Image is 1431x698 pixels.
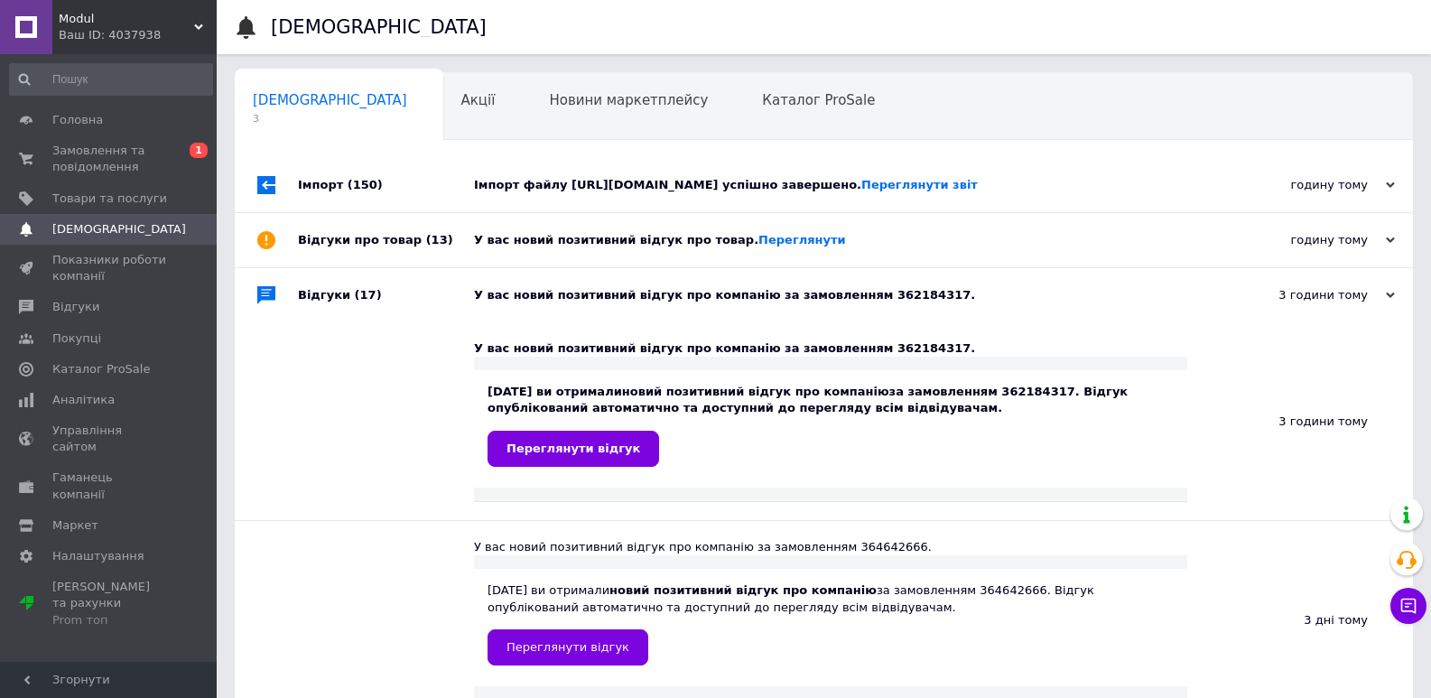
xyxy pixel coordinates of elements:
[506,442,640,455] span: Переглянути відгук
[52,470,167,502] span: Гаманець компанії
[758,233,846,247] a: Переглянути
[488,384,1174,466] div: [DATE] ви отримали за замовленням 362184317. Відгук опублікований автоматично та доступний до пер...
[861,178,978,191] a: Переглянути звіт
[762,92,875,108] span: Каталог ProSale
[1214,287,1395,303] div: 3 години тому
[355,288,382,302] span: (17)
[52,423,167,455] span: Управління сайтом
[298,158,474,212] div: Імпорт
[52,392,115,408] span: Аналітика
[52,548,144,564] span: Налаштування
[298,213,474,267] div: Відгуки про товар
[1187,322,1413,520] div: 3 години тому
[461,92,496,108] span: Акції
[59,27,217,43] div: Ваш ID: 4037938
[52,221,186,237] span: [DEMOGRAPHIC_DATA]
[298,268,474,322] div: Відгуки
[52,330,101,347] span: Покупці
[622,385,889,398] b: новий позитивний відгук про компанію
[52,191,167,207] span: Товари та послуги
[474,340,1187,357] div: У вас новий позитивний відгук про компанію за замовленням 362184317.
[426,233,453,247] span: (13)
[59,11,194,27] span: Modul
[253,92,407,108] span: [DEMOGRAPHIC_DATA]
[488,431,659,467] a: Переглянути відгук
[488,582,1174,665] div: [DATE] ви отримали за замовленням 364642666. Відгук опублікований автоматично та доступний до пер...
[1214,232,1395,248] div: годину тому
[506,640,629,654] span: Переглянути відгук
[52,143,167,175] span: Замовлення та повідомлення
[474,232,1214,248] div: У вас новий позитивний відгук про товар.
[52,361,150,377] span: Каталог ProSale
[253,112,407,126] span: 3
[474,539,1187,555] div: У вас новий позитивний відгук про компанію за замовленням 364642666.
[488,629,648,665] a: Переглянути відгук
[9,63,213,96] input: Пошук
[348,178,383,191] span: (150)
[609,583,877,597] b: новий позитивний відгук про компанію
[52,112,103,128] span: Головна
[190,143,208,158] span: 1
[52,252,167,284] span: Показники роботи компанії
[52,299,99,315] span: Відгуки
[549,92,708,108] span: Новини маркетплейсу
[52,517,98,534] span: Маркет
[52,612,167,628] div: Prom топ
[271,16,487,38] h1: [DEMOGRAPHIC_DATA]
[1390,588,1426,624] button: Чат з покупцем
[52,579,167,628] span: [PERSON_NAME] та рахунки
[474,177,1214,193] div: Імпорт файлу [URL][DOMAIN_NAME] успішно завершено.
[1214,177,1395,193] div: годину тому
[474,287,1214,303] div: У вас новий позитивний відгук про компанію за замовленням 362184317.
